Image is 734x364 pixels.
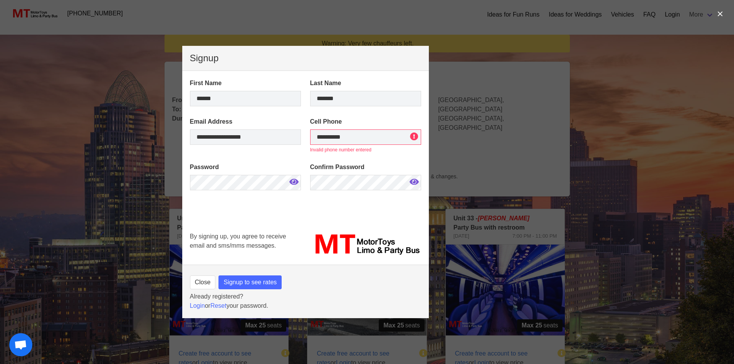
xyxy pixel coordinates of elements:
label: Password [190,163,301,172]
button: Close [190,275,216,289]
label: First Name [190,79,301,88]
label: Cell Phone [310,117,421,126]
img: MT_logo_name.png [310,232,421,257]
p: Invalid phone number entered [310,146,421,153]
p: Signup [190,54,421,63]
p: or your password. [190,301,421,310]
p: Already registered? [190,292,421,301]
label: Confirm Password [310,163,421,172]
span: Signup to see rates [223,278,277,287]
label: Last Name [310,79,421,88]
button: Signup to see rates [218,275,282,289]
a: Reset [210,302,227,309]
div: By signing up, you agree to receive email and sms/mms messages. [185,227,306,262]
a: Open chat [9,333,32,356]
iframe: reCAPTCHA [190,201,307,259]
a: Login [190,302,205,309]
label: Email Address [190,117,301,126]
